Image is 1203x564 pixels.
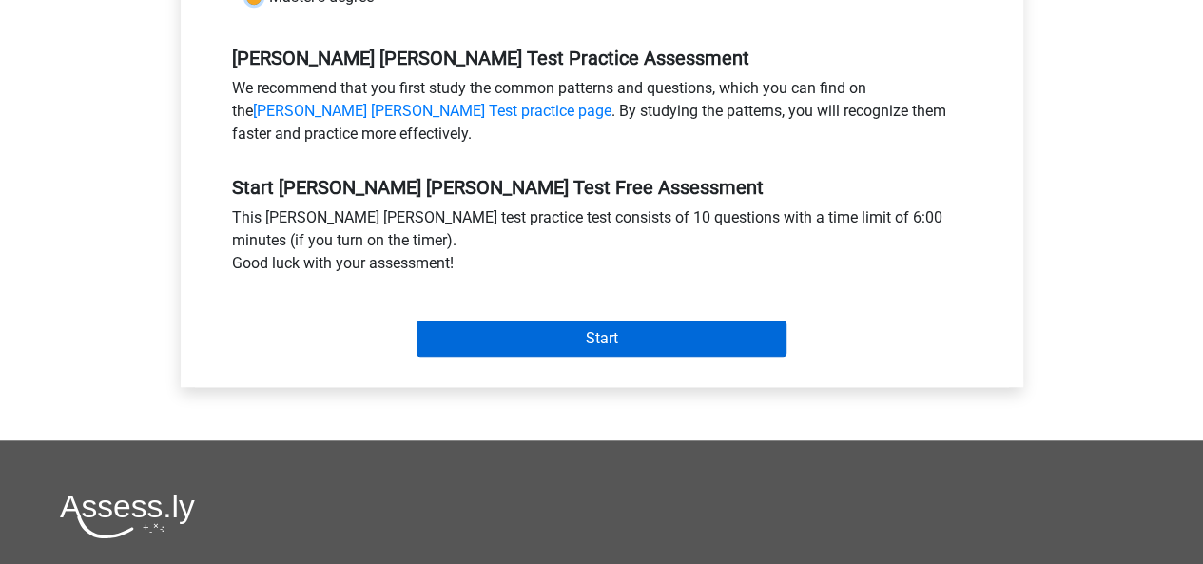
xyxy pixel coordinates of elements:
img: Assessly logo [60,494,195,538]
div: We recommend that you first study the common patterns and questions, which you can find on the . ... [218,77,986,153]
input: Start [417,321,786,357]
h5: [PERSON_NAME] [PERSON_NAME] Test Practice Assessment [232,47,972,69]
h5: Start [PERSON_NAME] [PERSON_NAME] Test Free Assessment [232,176,972,199]
div: This [PERSON_NAME] [PERSON_NAME] test practice test consists of 10 questions with a time limit of... [218,206,986,282]
a: [PERSON_NAME] [PERSON_NAME] Test practice page [253,102,611,120]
